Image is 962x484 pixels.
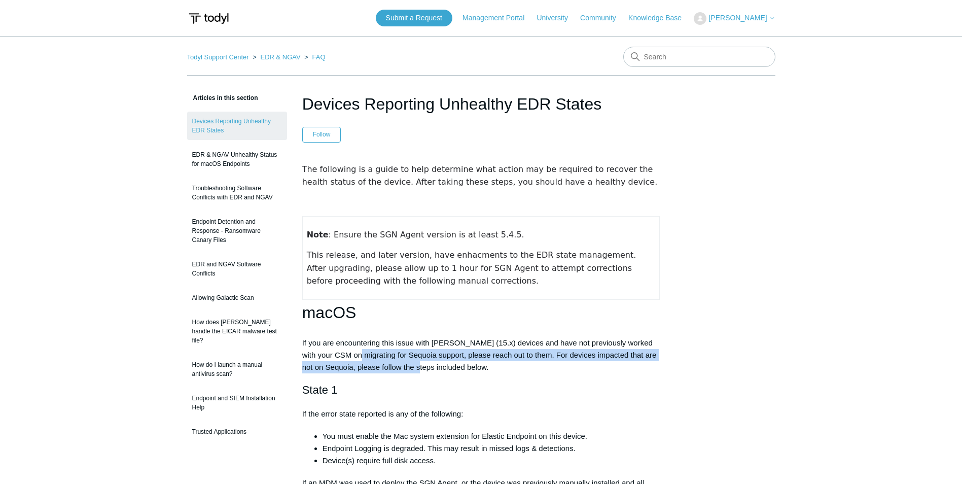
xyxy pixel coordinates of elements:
[302,53,325,61] li: FAQ
[302,127,341,142] button: Follow Article
[462,13,535,23] a: Management Portal
[323,430,660,442] li: You must enable the Mac system extension for Elastic Endpoint on this device.
[307,230,524,239] span: : Ensure the SGN Agent version is at least 5.4.5.
[187,255,287,283] a: EDR and NGAV Software Conflicts
[251,53,302,61] li: EDR & NGAV
[694,12,775,25] button: [PERSON_NAME]
[302,92,660,116] h1: Devices Reporting Unhealthy EDR States
[623,47,775,67] input: Search
[302,381,660,399] h2: State 1
[307,250,639,286] span: This release, and later version, have enhacments to the EDR state management. After upgrading, pl...
[708,14,767,22] span: [PERSON_NAME]
[302,337,660,373] p: If you are encountering this issue with [PERSON_NAME] (15.x) devices and have not previously work...
[302,164,658,187] span: The following is a guide to help determine what action may be required to recover the health stat...
[187,212,287,250] a: Endpoint Detention and Response - Ransomware Canary Files
[537,13,578,23] a: University
[187,53,251,61] li: Todyl Support Center
[260,53,300,61] a: EDR & NGAV
[302,408,660,420] p: If the error state reported is any of the following:
[187,53,249,61] a: Todyl Support Center
[323,455,660,467] li: Device(s) require full disk access.
[187,288,287,307] a: Allowing Galactic Scan
[187,389,287,417] a: Endpoint and SIEM Installation Help
[187,112,287,140] a: Devices Reporting Unhealthy EDR States
[312,53,326,61] a: FAQ
[628,13,692,23] a: Knowledge Base
[187,422,287,441] a: Trusted Applications
[187,355,287,384] a: How do I launch a manual antivirus scan?
[302,300,660,326] h1: macOS
[376,10,452,26] a: Submit a Request
[323,442,660,455] li: Endpoint Logging is degraded. This may result in missed logs & detections.
[187,9,230,28] img: Todyl Support Center Help Center home page
[580,13,626,23] a: Community
[187,313,287,350] a: How does [PERSON_NAME] handle the EICAR malware test file?
[187,145,287,174] a: EDR & NGAV Unhealthy Status for macOS Endpoints
[307,230,329,239] strong: Note
[187,179,287,207] a: Troubleshooting Software Conflicts with EDR and NGAV
[187,94,258,101] span: Articles in this section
